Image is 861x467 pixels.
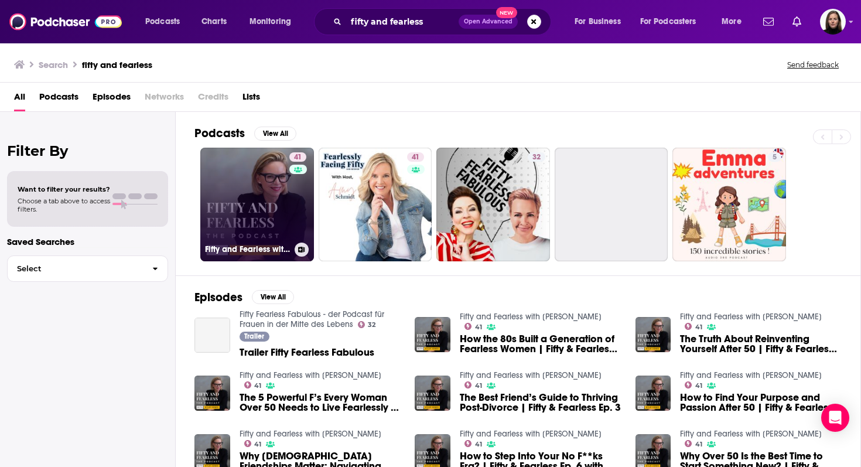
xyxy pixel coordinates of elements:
a: Fifty and Fearless with Kylie Jones [240,370,381,380]
a: 32 [436,148,550,261]
p: Saved Searches [7,236,168,247]
span: How to Find Your Purpose and Passion After 50 | Fifty & Fearless Ep. 5 with [PERSON_NAME] [680,393,842,413]
a: Fifty and Fearless with Kylie Jones [240,429,381,439]
a: Lists [242,87,260,111]
img: User Profile [820,9,846,35]
a: The Truth About Reinventing Yourself After 50 | Fifty & Fearless Ep. 1 with Kylie Jones [635,317,671,353]
span: Podcasts [145,13,180,30]
img: Podchaser - Follow, Share and Rate Podcasts [9,11,122,33]
button: open menu [566,12,635,31]
a: Podcasts [39,87,78,111]
a: 41 [464,381,482,388]
a: 41 [244,381,262,388]
a: The Truth About Reinventing Yourself After 50 | Fifty & Fearless Ep. 1 with Kylie Jones [680,334,842,354]
span: 41 [254,383,261,388]
span: Charts [201,13,227,30]
span: Trailer [244,333,264,340]
img: The 5 Powerful F’s Every Woman Over 50 Needs to Live Fearlessly | Fifty & Fearless Ep. 7 with Kyl... [194,376,230,411]
span: Want to filter your results? [18,185,110,193]
span: 41 [475,383,482,388]
button: open menu [137,12,195,31]
a: 41 [407,152,424,162]
button: open menu [713,12,756,31]
span: More [722,13,742,30]
a: Show notifications dropdown [788,12,806,32]
span: 41 [695,442,702,447]
span: Select [8,265,143,272]
a: Fifty Fearless Fabulous - der Podcast für Frauen in der Mitte des Lebens [240,309,384,329]
span: Choose a tab above to access filters. [18,197,110,213]
img: The Best Friend’s Guide to Thriving Post-Divorce | Fifty & Fearless Ep. 3 [415,376,450,411]
span: Logged in as BevCat3 [820,9,846,35]
a: 41 [685,440,702,447]
a: Fifty and Fearless with Kylie Jones [460,312,602,322]
h3: Fifty and Fearless with [PERSON_NAME] [205,244,290,254]
a: 32 [358,321,376,328]
a: 41 [685,381,702,388]
a: All [14,87,25,111]
h2: Podcasts [194,126,245,141]
a: The 5 Powerful F’s Every Woman Over 50 Needs to Live Fearlessly | Fifty & Fearless Ep. 7 with Kyl... [240,393,401,413]
button: Select [7,255,168,282]
a: 41Fifty and Fearless with [PERSON_NAME] [200,148,314,261]
a: 32 [528,152,545,162]
a: How the 80s Built a Generation of Fearless Women | Fifty & Fearless Ep. 9 with Kylie Jones [460,334,621,354]
a: Episodes [93,87,131,111]
h3: Search [39,59,68,70]
img: How the 80s Built a Generation of Fearless Women | Fifty & Fearless Ep. 9 with Kylie Jones [415,317,450,353]
a: 41 [685,323,702,330]
h3: fifty and fearless [82,59,152,70]
span: 41 [695,383,702,388]
span: For Business [575,13,621,30]
a: How to Find Your Purpose and Passion After 50 | Fifty & Fearless Ep. 5 with Kylie Jones [680,393,842,413]
a: Trailer Fifty Fearless Fabulous [194,318,230,353]
span: 41 [475,325,482,330]
img: How to Find Your Purpose and Passion After 50 | Fifty & Fearless Ep. 5 with Kylie Jones [635,376,671,411]
a: 41 [289,152,306,162]
button: open menu [241,12,306,31]
button: Open AdvancedNew [459,15,518,29]
a: 5 [672,148,786,261]
span: New [496,7,517,18]
span: The Best Friend’s Guide to Thriving Post-Divorce | Fifty & Fearless Ep. 3 [460,393,621,413]
span: 32 [368,322,375,328]
span: 41 [412,152,419,163]
a: Fifty and Fearless with Kylie Jones [680,370,822,380]
span: 41 [254,442,261,447]
a: 41 [464,440,482,447]
span: Monitoring [250,13,291,30]
a: Trailer Fifty Fearless Fabulous [240,347,374,357]
a: 41 [244,440,262,447]
span: 5 [773,152,777,163]
a: Fifty and Fearless with Kylie Jones [460,370,602,380]
h2: Episodes [194,290,242,305]
a: Fifty and Fearless with Kylie Jones [680,312,822,322]
input: Search podcasts, credits, & more... [346,12,459,31]
a: Fifty and Fearless with Kylie Jones [680,429,822,439]
span: Networks [145,87,184,111]
div: Search podcasts, credits, & more... [325,8,562,35]
button: View All [252,290,294,304]
span: 41 [475,442,482,447]
button: Send feedback [784,60,842,70]
a: Show notifications dropdown [758,12,778,32]
button: open menu [633,12,713,31]
span: 41 [294,152,302,163]
span: Open Advanced [464,19,512,25]
button: Show profile menu [820,9,846,35]
button: View All [254,127,296,141]
a: 5 [768,152,781,162]
h2: Filter By [7,142,168,159]
a: Fifty and Fearless with Kylie Jones [460,429,602,439]
span: Credits [198,87,228,111]
span: For Podcasters [640,13,696,30]
span: 32 [532,152,541,163]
